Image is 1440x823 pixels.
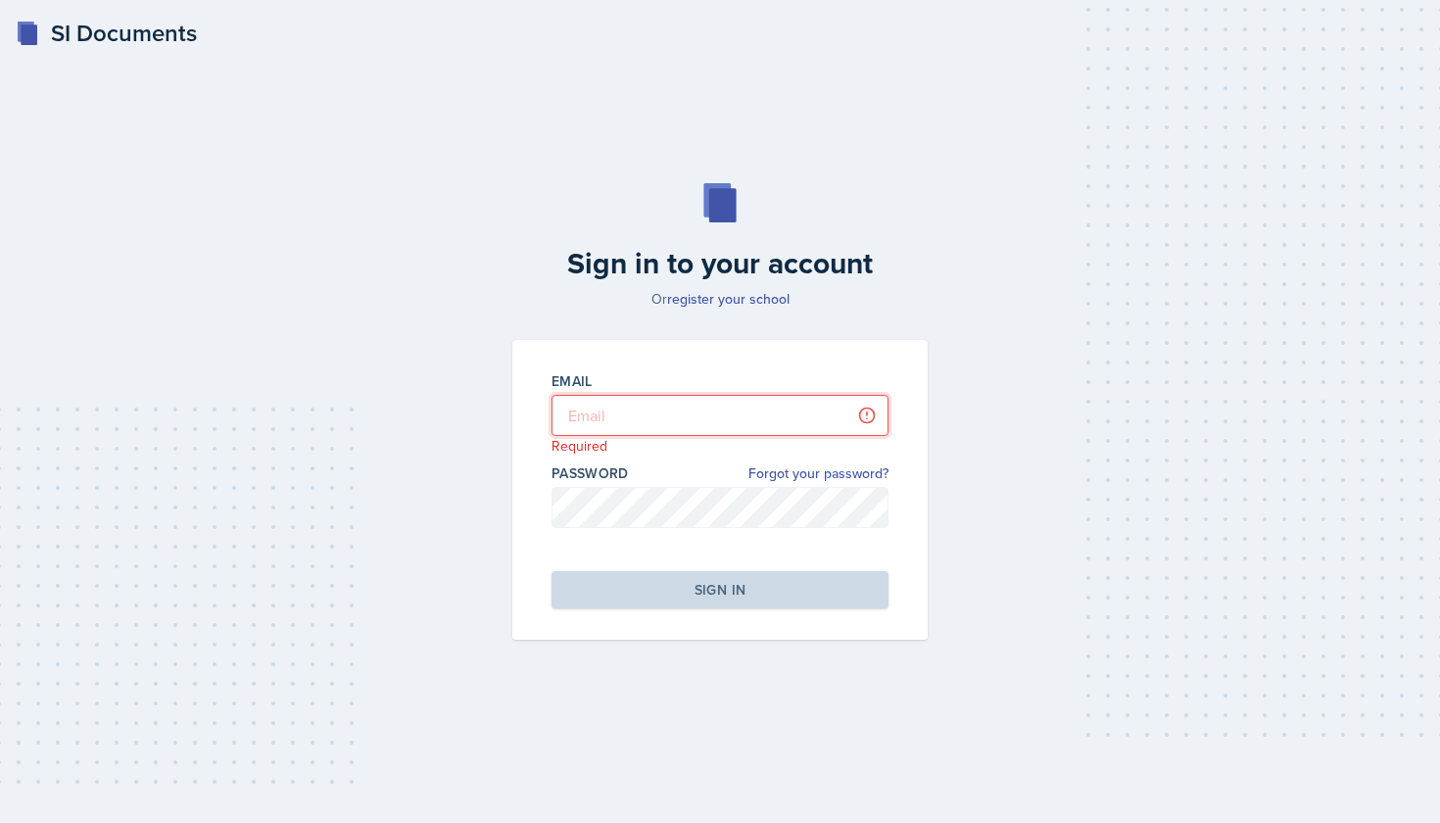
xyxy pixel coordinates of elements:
[748,463,888,484] a: Forgot your password?
[552,395,888,436] input: Email
[16,16,197,51] a: SI Documents
[552,371,593,391] label: Email
[552,571,888,608] button: Sign in
[501,289,939,309] p: Or
[552,463,629,483] label: Password
[552,436,888,456] p: Required
[667,289,790,309] a: register your school
[501,246,939,281] h2: Sign in to your account
[695,580,745,600] div: Sign in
